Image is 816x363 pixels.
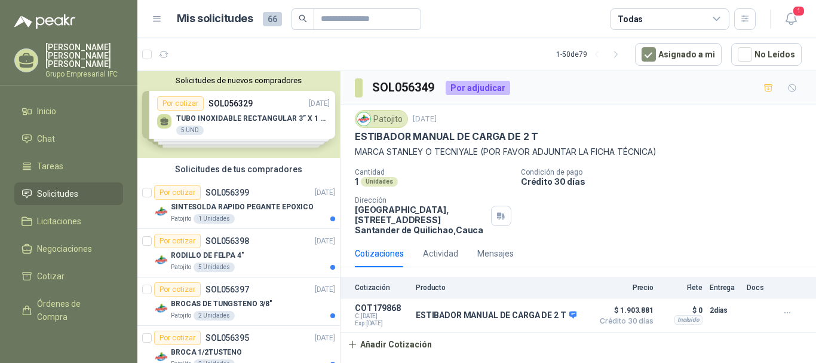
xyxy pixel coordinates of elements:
p: Grupo Empresarial IFC [45,71,123,78]
a: Cotizar [14,265,123,288]
p: $ 0 [661,303,703,318]
p: SOL056395 [205,334,249,342]
p: Cantidad [355,168,511,176]
button: Asignado a mi [635,43,722,66]
a: Licitaciones [14,210,123,233]
div: Mensajes [477,247,514,260]
p: ESTIBADOR MANUAL DE CARGA DE 2 T [416,310,576,321]
img: Logo peakr [14,14,75,29]
div: Por cotizar [154,331,201,345]
button: No Leídos [731,43,802,66]
img: Company Logo [154,205,168,219]
span: search [299,14,307,23]
p: COT179868 [355,303,409,313]
div: Cotizaciones [355,247,404,260]
div: Solicitudes de tus compradores [137,158,340,181]
span: Chat [37,132,55,145]
div: 1 - 50 de 79 [556,45,625,64]
a: Inicio [14,100,123,123]
div: Por cotizar [154,282,201,297]
p: SOL056399 [205,188,249,197]
span: Negociaciones [37,242,92,255]
button: Añadir Cotización [340,333,438,356]
a: Por cotizarSOL056399[DATE] Company LogoSINTESOLDA RAPIDO PEGANTE EPOXICOPatojito1 Unidades [137,181,340,229]
p: RODILLO DE FELPA 4" [171,250,244,261]
p: Patojito [171,263,191,272]
div: 2 Unidades [194,311,235,321]
div: Patojito [355,110,408,128]
a: Por cotizarSOL056397[DATE] Company LogoBROCAS DE TUNGSTENO 3/8"Patojito2 Unidades [137,277,340,326]
p: Precio [594,283,654,292]
span: Cotizar [37,270,65,283]
a: Remisiones [14,333,123,356]
p: [DATE] [413,114,437,125]
a: Chat [14,127,123,150]
span: Solicitudes [37,187,78,200]
div: 5 Unidades [194,263,235,272]
p: 2 días [710,303,740,318]
span: $ 1.903.881 [594,303,654,318]
img: Company Logo [154,301,168,316]
p: Condición de pago [521,168,811,176]
span: 66 [263,12,282,26]
div: Por cotizar [154,234,201,248]
button: Solicitudes de nuevos compradores [142,76,335,85]
a: Tareas [14,155,123,178]
span: 1 [792,5,805,17]
p: BROCAS DE TUNGSTENO 3/8" [171,298,272,310]
p: [DATE] [315,284,335,295]
div: Todas [618,13,643,26]
div: Actividad [423,247,458,260]
p: [DATE] [315,236,335,247]
p: 1 [355,176,358,187]
p: Cotización [355,283,409,292]
span: Licitaciones [37,215,81,228]
h1: Mis solicitudes [177,10,253,28]
span: Tareas [37,160,63,173]
p: MARCA STANLEY O TECNIYALE (POR FAVOR ADJUNTAR LA FICHA TÉCNICA) [355,145,802,158]
div: Unidades [361,177,398,187]
button: 1 [780,8,802,30]
span: Crédito 30 días [594,318,654,325]
p: Flete [661,283,703,292]
p: ESTIBADOR MANUAL DE CARGA DE 2 T [355,130,538,143]
span: Órdenes de Compra [37,297,112,324]
p: [PERSON_NAME] [PERSON_NAME] [PERSON_NAME] [45,43,123,68]
div: Por adjudicar [446,81,510,95]
div: Solicitudes de nuevos compradoresPor cotizarSOL056329[DATE] TUBO INOXIDABLE RECTANGULAR 3” X 1 ½”... [137,71,340,158]
p: SINTESOLDA RAPIDO PEGANTE EPOXICO [171,202,314,213]
p: Patojito [171,311,191,321]
div: Incluido [674,315,703,325]
p: [DATE] [315,187,335,199]
p: SOL056398 [205,237,249,245]
p: [GEOGRAPHIC_DATA], [STREET_ADDRESS] Santander de Quilichao , Cauca [355,205,486,235]
a: Negociaciones [14,237,123,260]
a: Órdenes de Compra [14,292,123,328]
a: Solicitudes [14,182,123,205]
p: Docs [747,283,771,292]
span: Inicio [37,105,56,118]
span: Exp: [DATE] [355,320,409,327]
p: Dirección [355,196,486,205]
p: BROCA 1/2TUSTENO [171,347,242,358]
div: 1 Unidades [194,214,235,224]
a: Por cotizarSOL056398[DATE] Company LogoRODILLO DE FELPA 4"Patojito5 Unidades [137,229,340,277]
p: Crédito 30 días [521,176,811,187]
p: SOL056397 [205,285,249,294]
div: Por cotizar [154,185,201,200]
img: Company Logo [154,253,168,267]
p: Patojito [171,214,191,224]
h3: SOL056349 [372,78,436,97]
p: Producto [416,283,587,292]
p: [DATE] [315,333,335,344]
img: Company Logo [357,112,370,126]
p: Entrega [710,283,740,292]
span: C: [DATE] [355,313,409,320]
